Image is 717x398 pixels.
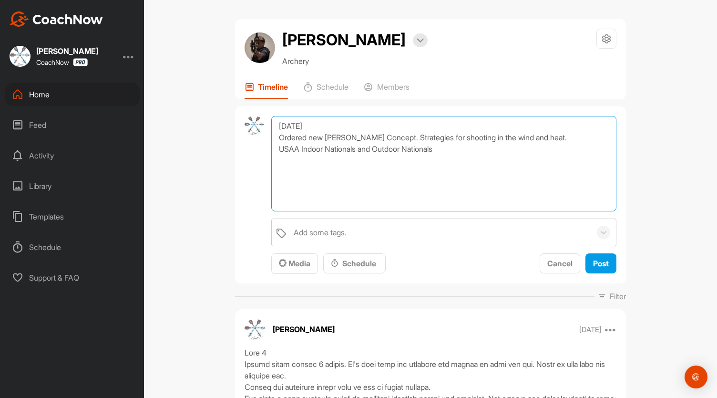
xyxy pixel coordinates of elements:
[273,324,335,335] p: [PERSON_NAME]
[5,113,140,137] div: Feed
[540,253,580,274] button: Cancel
[417,38,424,43] img: arrow-down
[5,83,140,106] div: Home
[245,116,264,136] img: avatar
[73,58,88,66] img: CoachNow Pro
[5,235,140,259] div: Schedule
[317,82,348,92] p: Schedule
[5,144,140,168] div: Activity
[5,205,140,229] div: Templates
[271,253,318,274] button: Media
[579,325,602,335] p: [DATE]
[685,366,707,388] div: Open Intercom Messenger
[271,116,616,211] textarea: [DATE] Ordered new [PERSON_NAME] Concept. Strategies for shooting in the wind and heat. USAA Indo...
[610,291,626,302] p: Filter
[258,82,288,92] p: Timeline
[279,259,310,268] span: Media
[36,47,98,55] div: [PERSON_NAME]
[294,227,347,238] div: Add some tags.
[585,253,616,274] button: Post
[36,58,88,66] div: CoachNow
[10,11,103,27] img: CoachNow
[282,55,428,67] p: Archery
[331,258,378,269] div: Schedule
[547,259,573,268] span: Cancel
[5,266,140,290] div: Support & FAQ
[282,29,406,52] h2: [PERSON_NAME]
[5,174,140,198] div: Library
[593,259,609,268] span: Post
[245,32,275,63] img: avatar
[245,319,266,340] img: avatar
[10,46,31,67] img: square_f8fb05f392231cb637f7275939207f84.jpg
[377,82,410,92] p: Members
